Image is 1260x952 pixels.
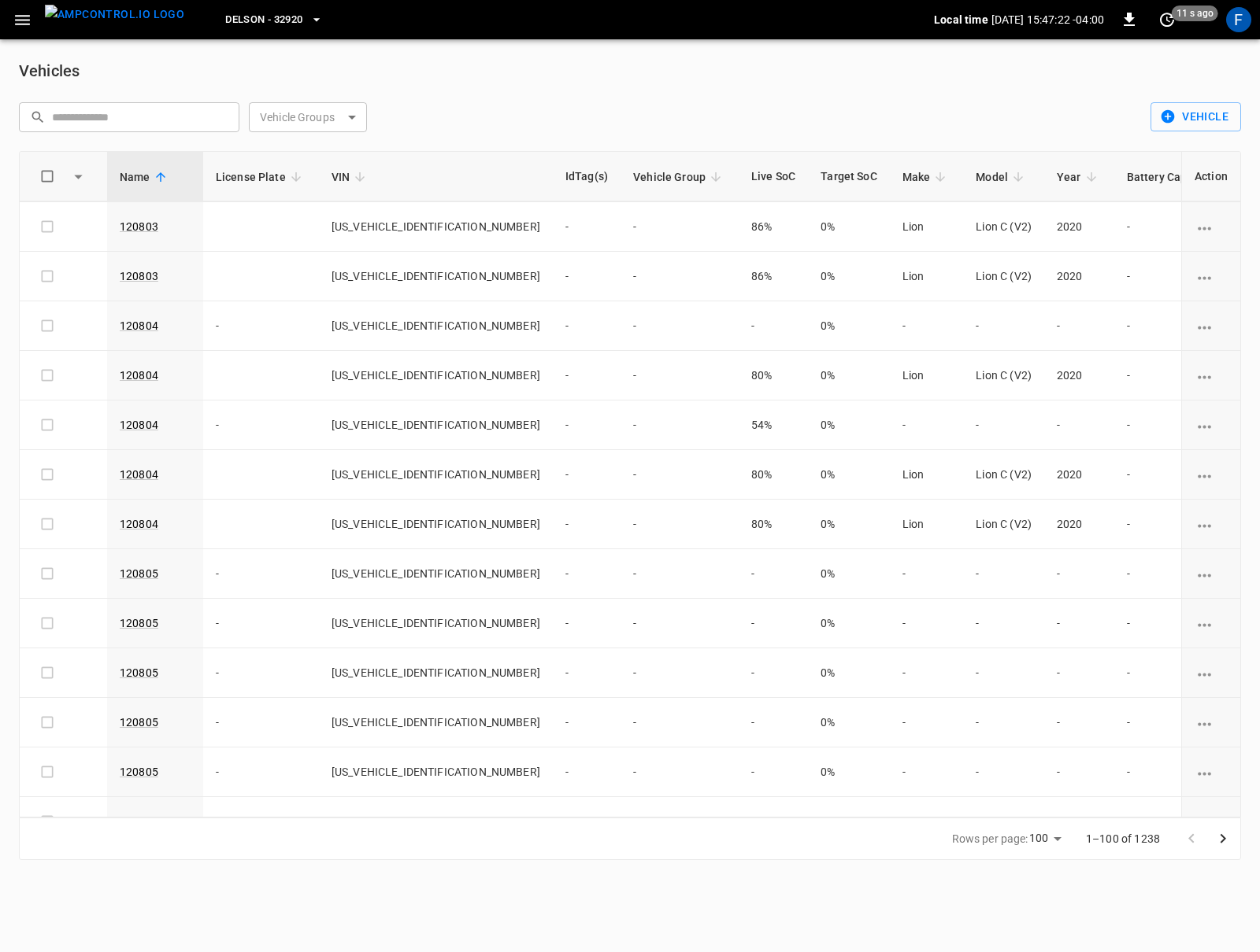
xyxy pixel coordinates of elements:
td: - [1114,797,1245,847]
td: Lion [890,500,964,549]
td: [US_VEHICLE_IDENTIFICATION_NUMBER] [319,599,553,648]
span: Battery Capacity [1127,168,1232,186]
td: - [1114,351,1245,400]
span: - [565,220,569,233]
td: [US_VEHICLE_IDENTIFICATION_NUMBER] [319,797,553,847]
td: [US_VEHICLE_IDENTIFICATION_NUMBER] [319,747,553,797]
span: - [565,319,569,332]
td: - [621,500,739,549]
td: - [1114,500,1245,549]
td: - [621,549,739,599]
td: 86% [739,252,808,301]
td: - [203,301,319,351]
td: 0% [808,747,890,797]
td: - [621,747,739,797]
div: vehicle options [1195,219,1228,234]
td: - [1114,400,1245,450]
td: - [1044,648,1114,698]
td: [US_VEHICLE_IDENTIFICATION_NUMBER] [319,252,553,301]
span: Make [902,168,951,186]
td: Lion [890,450,964,500]
td: - [739,747,808,797]
a: 120805 [120,617,158,629]
td: Lion [890,351,964,400]
span: Model [976,168,1028,186]
span: - [565,766,569,778]
a: 120805 [120,567,158,580]
td: - [1114,747,1245,797]
h6: Vehicles [19,58,80,83]
td: 0% [808,599,890,648]
td: 2020 [1044,351,1114,400]
td: [US_VEHICLE_IDENTIFICATION_NUMBER] [319,400,553,450]
span: - [565,369,569,382]
td: - [621,202,739,252]
td: - [890,599,964,648]
td: - [963,747,1044,797]
a: 120805 [120,716,158,729]
td: [US_VEHICLE_IDENTIFICATION_NUMBER] [319,202,553,252]
a: 120805 [120,766,158,778]
div: vehicle options [1195,467,1228,482]
div: vehicle options [1195,516,1228,532]
td: - [1044,797,1114,847]
div: vehicle options [1195,566,1228,581]
td: - [1114,648,1245,698]
td: Lion C (V2) [963,252,1044,301]
td: - [621,450,739,500]
button: Go to next page [1207,823,1239,854]
td: [US_VEHICLE_IDENTIFICATION_NUMBER] [319,500,553,549]
span: Delson - 32920 [225,11,302,29]
td: - [621,797,739,847]
td: - [739,698,808,747]
td: Lion C (V2) [963,500,1044,549]
td: - [621,648,739,698]
span: Name [120,168,171,186]
th: IdTag(s) [553,152,621,201]
a: 120805 [120,815,158,828]
a: 120805 [120,666,158,679]
th: Target SoC [808,152,890,201]
td: 0% [808,301,890,351]
td: - [963,599,1044,648]
td: [US_VEHICLE_IDENTIFICATION_NUMBER] [319,351,553,400]
td: - [621,599,739,648]
td: - [1044,599,1114,648]
td: [US_VEHICLE_IDENTIFICATION_NUMBER] [319,450,553,500]
p: Rows per page: [952,831,1028,847]
a: 120804 [120,419,158,431]
td: - [963,698,1044,747]
td: - [963,648,1044,698]
td: - [1044,747,1114,797]
button: Delson - 32920 [219,5,329,35]
td: [US_VEHICLE_IDENTIFICATION_NUMBER] [319,648,553,698]
div: vehicle options [1195,714,1228,730]
td: - [1114,698,1245,747]
td: - [1114,301,1245,351]
td: 0% [808,450,890,500]
span: - [565,617,569,629]
div: vehicle options [1195,318,1228,334]
td: - [739,599,808,648]
a: 120804 [120,319,158,332]
td: - [1044,400,1114,450]
td: - [963,549,1044,599]
span: Year [1057,168,1102,186]
td: 54% [739,400,808,450]
button: set refresh interval [1154,7,1180,32]
td: - [203,747,319,797]
span: VIN [332,168,370,186]
span: License Plate [216,168,306,186]
a: 120803 [120,220,158,233]
td: - [203,400,319,450]
td: - [203,698,319,747]
a: 120804 [120,518,158,530]
td: - [890,648,964,698]
span: - [565,716,569,729]
span: - [565,419,569,431]
th: Action [1181,152,1240,201]
td: - [621,351,739,400]
td: - [963,400,1044,450]
button: Vehicle [1151,102,1241,131]
td: - [890,301,964,351]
